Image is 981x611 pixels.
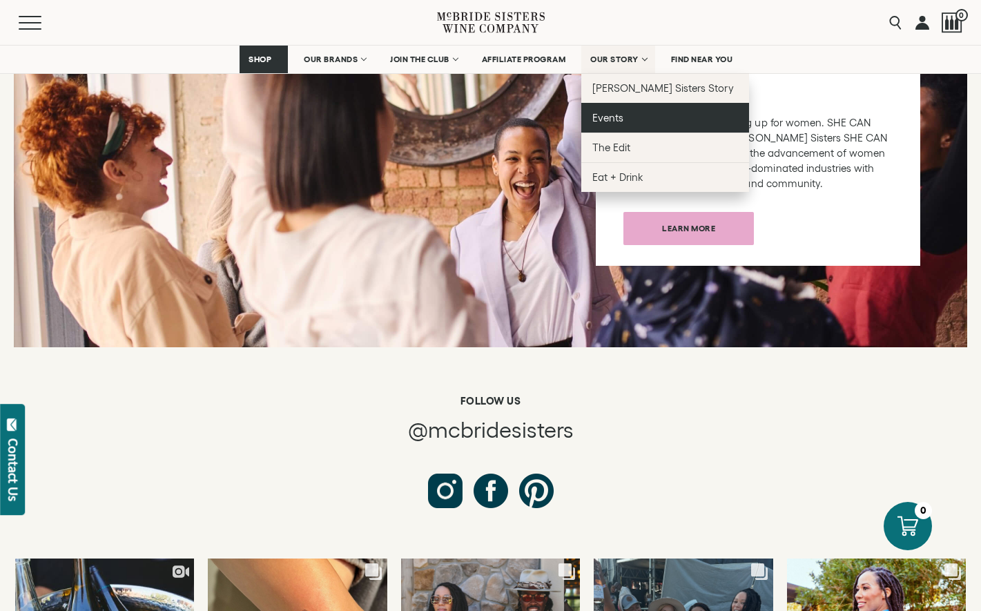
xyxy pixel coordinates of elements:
[249,55,272,64] span: SHOP
[581,162,749,192] a: Eat + Drink
[19,16,68,30] button: Mobile Menu Trigger
[915,502,932,519] div: 0
[304,55,358,64] span: OUR BRANDS
[81,395,899,407] h6: Follow us
[473,46,575,73] a: AFFILIATE PROGRAM
[581,46,655,73] a: OUR STORY
[482,55,566,64] span: AFFILIATE PROGRAM
[592,82,734,94] span: [PERSON_NAME] Sisters Story
[623,115,893,191] p: Sisterhood means showing up for women. SHE CAN Wines donates to the [PERSON_NAME] Sisters SHE CAN...
[581,103,749,133] a: Events
[581,133,749,162] a: The Edit
[390,55,449,64] span: JOIN THE CLUB
[671,55,733,64] span: FIND NEAR YOU
[592,112,623,124] span: Events
[408,418,574,442] span: @mcbridesisters
[6,438,20,501] div: Contact Us
[381,46,466,73] a: JOIN THE CLUB
[428,474,463,508] a: Follow us on Instagram
[592,142,630,153] span: The Edit
[638,215,739,242] span: Learn more
[295,46,374,73] a: OUR BRANDS
[955,9,968,21] span: 0
[581,73,749,103] a: [PERSON_NAME] Sisters Story
[623,212,754,245] a: Learn more
[590,55,639,64] span: OUR STORY
[240,46,288,73] a: SHOP
[592,171,643,183] span: Eat + Drink
[662,46,742,73] a: FIND NEAR YOU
